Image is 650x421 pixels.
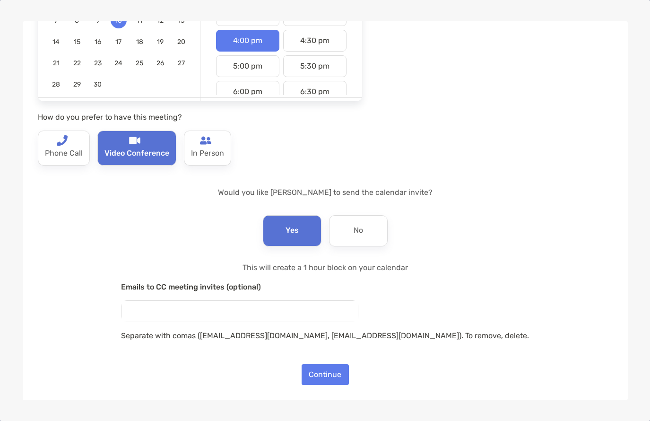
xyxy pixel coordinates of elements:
p: How do you prefer to have this meeting? [38,111,362,123]
p: Separate with comas ([EMAIL_ADDRESS][DOMAIN_NAME], [EMAIL_ADDRESS][DOMAIN_NAME]). To remove, delete. [121,330,529,342]
div: 5:30 pm [283,55,347,77]
span: 15 [69,38,85,46]
p: In Person [191,146,224,161]
p: Phone Call [45,146,83,161]
span: 19 [152,38,168,46]
div: 5:00 pm [216,55,279,77]
span: 18 [131,38,147,46]
span: 17 [111,38,127,46]
span: 30 [90,80,106,88]
span: 27 [173,59,189,67]
img: type-call [56,135,68,146]
span: 14 [48,38,64,46]
span: 25 [131,59,147,67]
p: Yes [286,223,299,238]
div: 4:00 pm [216,30,279,52]
button: Continue [302,364,349,385]
span: 26 [152,59,168,67]
span: 22 [69,59,85,67]
p: Video Conference [104,146,169,161]
span: 23 [90,59,106,67]
span: 21 [48,59,64,67]
img: type-call [200,135,211,146]
span: (optional) [226,282,261,291]
span: 29 [69,80,85,88]
div: 6:30 pm [283,81,347,103]
span: 16 [90,38,106,46]
p: This will create a 1 hour block on your calendar [121,262,529,273]
p: No [354,223,363,238]
p: Emails to CC meeting invites [121,281,529,293]
span: 28 [48,80,64,88]
span: 20 [173,38,189,46]
div: 4:30 pm [283,30,347,52]
p: Would you like [PERSON_NAME] to send the calendar invite? [38,186,613,198]
span: 24 [111,59,127,67]
img: type-call [129,135,140,146]
div: 6:00 pm [216,81,279,103]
